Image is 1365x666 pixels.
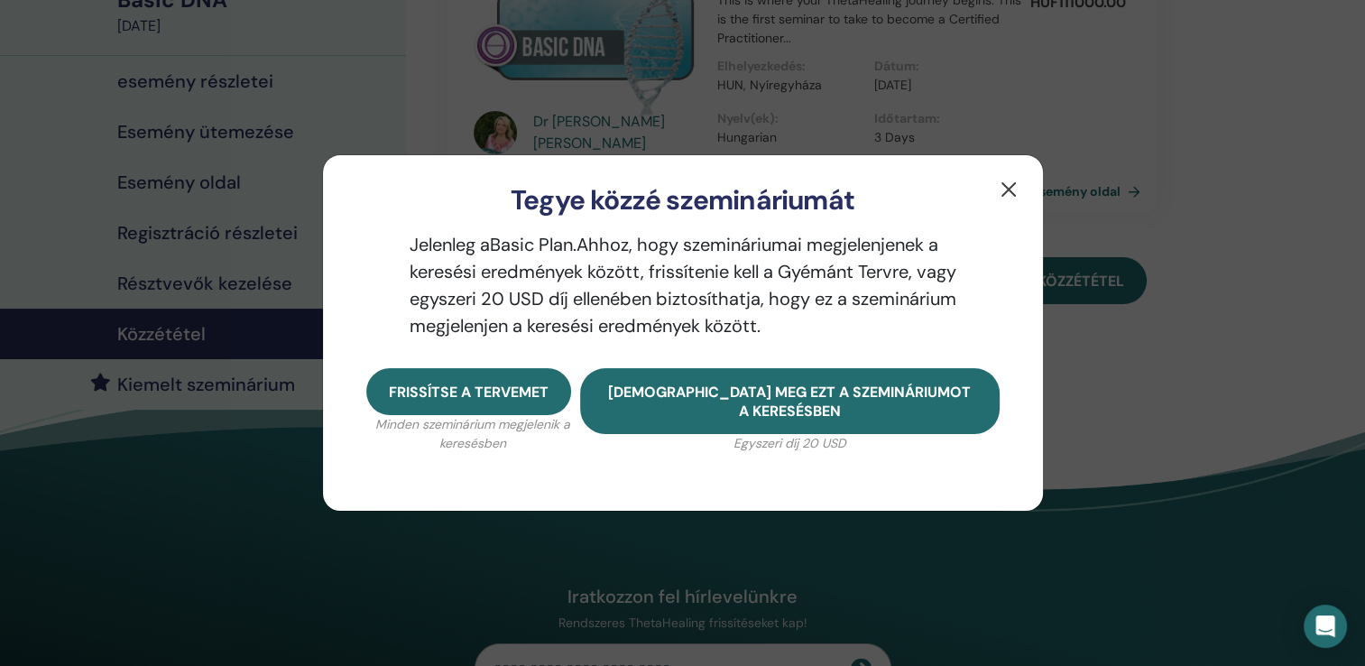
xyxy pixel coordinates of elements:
[366,415,580,453] p: Minden szeminárium megjelenik a keresésben
[580,368,1000,434] button: [DEMOGRAPHIC_DATA] meg ezt a szemináriumot a keresésben
[608,383,971,421] span: [DEMOGRAPHIC_DATA] meg ezt a szemináriumot a keresésben
[1304,605,1347,648] div: Open Intercom Messenger
[366,368,571,415] button: Frissítse a tervemet
[366,231,1000,339] p: Jelenleg a Basic Plan. Ahhoz, hogy szemináriumai megjelenjenek a keresési eredmények között, fris...
[389,383,549,402] span: Frissítse a tervemet
[580,434,1000,453] p: Egyszeri díj 20 USD
[352,184,1014,217] h3: Tegye közzé szemináriumát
